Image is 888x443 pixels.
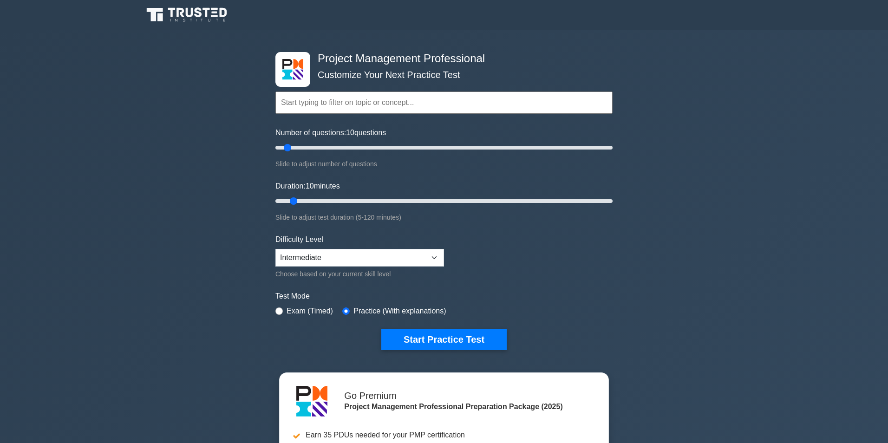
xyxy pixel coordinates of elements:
button: Start Practice Test [381,329,507,350]
label: Duration: minutes [275,181,340,192]
div: Slide to adjust number of questions [275,158,613,169]
span: 10 [306,182,314,190]
div: Choose based on your current skill level [275,268,444,280]
label: Exam (Timed) [287,306,333,317]
h4: Project Management Professional [314,52,567,65]
label: Difficulty Level [275,234,323,245]
span: 10 [346,129,354,137]
label: Number of questions: questions [275,127,386,138]
div: Slide to adjust test duration (5-120 minutes) [275,212,613,223]
input: Start typing to filter on topic or concept... [275,91,613,114]
label: Test Mode [275,291,613,302]
label: Practice (With explanations) [353,306,446,317]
